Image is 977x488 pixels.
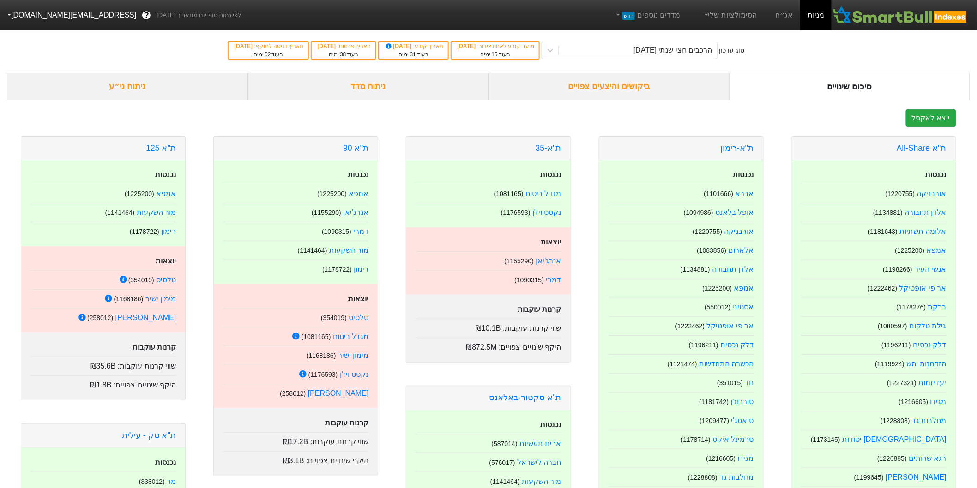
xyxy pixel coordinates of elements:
a: הכשרה התחדשות [699,360,754,368]
strong: קרנות עוקבות [518,305,561,313]
div: תאריך קובע : [384,42,443,50]
strong: יוצאות [348,295,368,303]
small: ( 354019 ) [321,314,347,321]
small: ( 587014 ) [492,440,518,447]
span: 52 [265,51,271,58]
div: בעוד ימים [233,50,303,59]
small: ( 1101666 ) [704,190,734,197]
span: [DATE] [317,43,337,49]
a: רגא שרותים [909,454,947,462]
div: בעוד ימים [316,50,371,59]
div: ניתוח מדד [248,73,489,100]
small: ( 1227321 ) [887,379,917,387]
a: נקסט ויז'ן [532,208,561,216]
span: [DATE] [234,43,254,49]
a: ת''א All-Share [897,143,947,153]
a: דלק נכסים [913,341,947,349]
span: ₪1.8B [90,381,112,389]
div: תאריך פרסום : [316,42,371,50]
small: ( 1199645 ) [854,474,884,481]
a: אר פי אופטיקל [707,322,754,330]
small: ( 1178722 ) [130,228,159,235]
a: אסטיגי [733,303,754,311]
div: בעוד ימים [456,50,534,59]
small: ( 1216605 ) [899,398,929,405]
span: 15 [492,51,498,58]
a: ארית תעשיות [519,440,561,447]
span: ₪3.1B [283,457,304,464]
strong: יוצאות [541,238,561,246]
a: נקסט ויז'ן [340,370,369,378]
strong: נכנסות [155,171,176,179]
small: ( 1121474 ) [668,360,697,368]
small: ( 1181742 ) [699,398,729,405]
a: דמרי [546,276,561,284]
a: אנרג'יאן [343,208,368,216]
small: ( 1134881 ) [681,266,710,273]
small: ( 1134881 ) [873,209,903,216]
a: טיאסג'י [731,417,754,424]
small: ( 1228808 ) [688,474,718,481]
small: ( 1119924 ) [875,360,905,368]
small: ( 1222462 ) [868,285,898,292]
small: ( 1226885 ) [877,455,907,462]
a: חברה לישראל [517,458,561,466]
a: [PERSON_NAME] [886,473,947,481]
a: טרמינל איקס [712,435,754,443]
small: ( 258012 ) [280,390,306,397]
a: ת''א סקטור-באלאנס [489,393,561,402]
small: ( 1196211 ) [881,341,911,349]
a: אמפא [734,284,754,292]
a: אופל בלאנס [715,208,754,216]
div: ביקושים והיצעים צפויים [488,73,730,100]
strong: נכנסות [733,171,754,179]
div: סיכום שינויים [730,73,971,100]
a: טורבוג'ן [731,398,754,405]
small: ( 338012 ) [139,478,165,485]
small: ( 1225200 ) [703,285,732,292]
a: מגידו [738,454,754,462]
small: ( 1216605 ) [706,455,736,462]
a: טלסיס [156,276,176,284]
a: אר פי אופטיקל [899,284,947,292]
small: ( 1168186 ) [114,295,143,303]
span: חדש [622,12,635,20]
a: ת''א-רימון [720,143,754,153]
small: ( 1173145 ) [811,436,840,443]
small: ( 1222462 ) [675,322,705,330]
div: היקף שינויים צפויים : [223,451,368,466]
a: ת''א 125 [146,143,176,153]
a: ת''א 90 [343,143,368,153]
small: ( 1220755 ) [886,190,915,197]
a: חד [745,379,754,387]
span: ₪17.2B [283,438,308,446]
span: [DATE] [457,43,477,49]
small: ( 1094986 ) [684,209,713,216]
a: אמפא [927,246,947,254]
span: 31 [410,51,416,58]
div: שווי קרנות עוקבות : [416,319,561,334]
a: אנרג'יאן [536,257,561,265]
small: ( 1176593 ) [501,209,531,216]
small: ( 1141464 ) [490,478,520,485]
small: ( 258012 ) [87,314,113,321]
a: הסימולציות שלי [699,6,761,24]
small: ( 354019 ) [128,276,154,284]
a: אמפא [156,190,176,197]
a: מור השקעות [137,208,176,216]
a: אלארום [729,246,754,254]
div: סוג עדכון [719,46,745,55]
div: היקף שינויים צפויים : [416,338,561,353]
small: ( 1209477 ) [700,417,729,424]
a: מדדים נוספיםחדש [611,6,684,24]
a: אנשי העיר [915,265,947,273]
div: ניתוח ני״ע [7,73,248,100]
a: מור השקעות [522,477,561,485]
a: ברקת [928,303,947,311]
a: [PERSON_NAME] [308,389,369,397]
span: ? [144,9,149,22]
small: ( 1090315 ) [514,276,544,284]
div: בעוד ימים [384,50,443,59]
a: דמרי [353,227,368,235]
a: מחלבות גד [912,417,947,424]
